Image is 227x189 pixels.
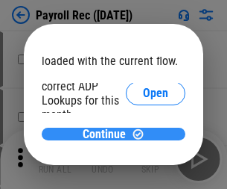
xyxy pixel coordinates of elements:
button: Open [126,81,185,105]
img: Continue [132,128,144,140]
span: Open [143,87,168,99]
button: ContinueContinue [42,128,185,140]
div: Please select the correct ADP Lookups for this month [42,65,126,122]
span: Continue [83,128,126,140]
